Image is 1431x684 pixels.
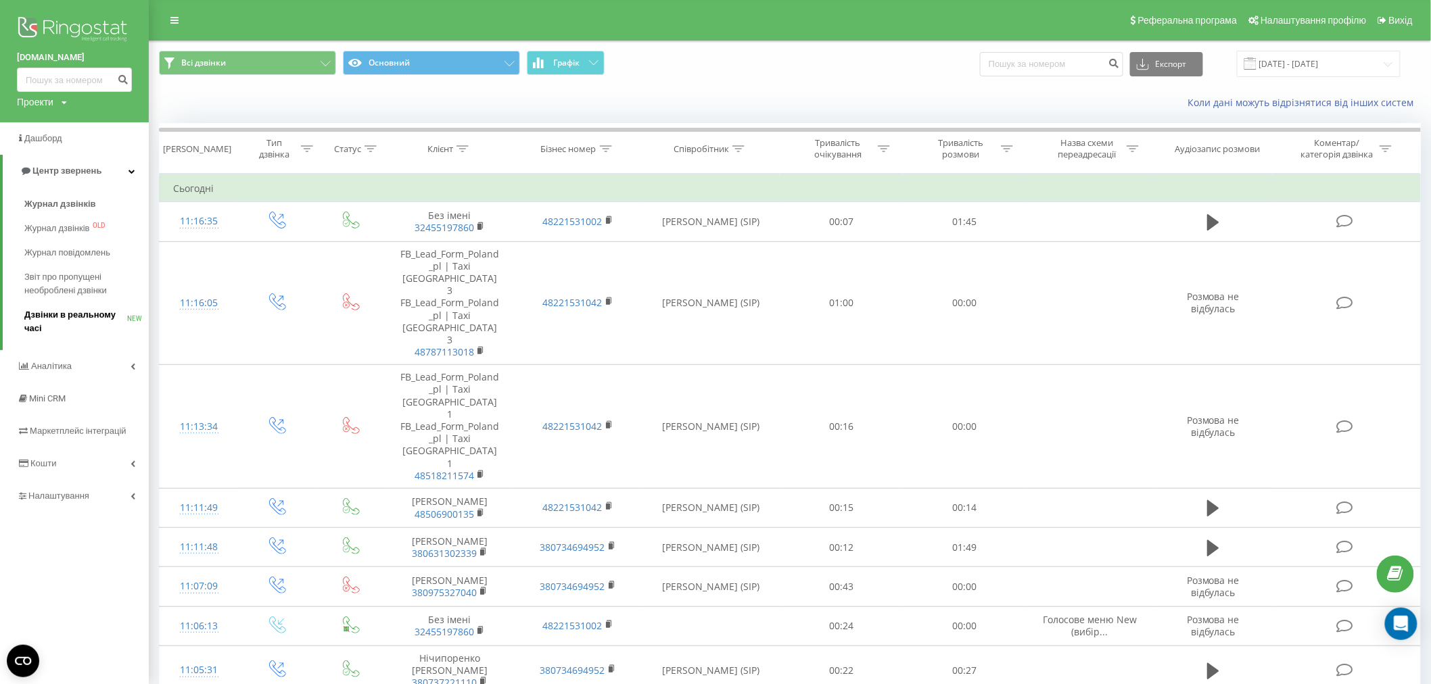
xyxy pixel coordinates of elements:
td: Без імені [386,606,514,645]
div: 11:07:09 [173,573,225,600]
input: Пошук за номером [980,52,1123,76]
div: Коментар/категорія дзвінка [1297,137,1376,160]
a: 32455197860 [415,221,474,234]
div: Аудіозапис розмови [1175,143,1261,155]
div: 11:16:35 [173,208,225,235]
span: Розмова не відбулась [1187,290,1240,315]
div: 11:05:31 [173,657,225,683]
span: Центр звернень [32,166,101,176]
a: 48221531002 [543,215,603,228]
a: 380734694952 [540,541,605,554]
a: 48221531042 [543,420,603,433]
a: Звіт про пропущені необроблені дзвінки [24,265,149,303]
input: Пошук за номером [17,68,132,92]
td: FB_Lead_Form_Poland_pl | Taxi [GEOGRAPHIC_DATA] 1 FB_Lead_Form_Poland_pl | Taxi [GEOGRAPHIC_DATA] 1 [386,365,514,489]
a: 48787113018 [415,345,474,358]
span: Дашборд [24,133,62,143]
td: 00:07 [780,202,903,241]
td: 00:12 [780,528,903,567]
span: Вихід [1389,15,1413,26]
div: Тривалість очікування [802,137,874,160]
td: 00:00 [903,606,1026,645]
div: Проекти [17,95,53,109]
div: Клієнт [427,143,453,155]
td: 00:16 [780,365,903,489]
div: Open Intercom Messenger [1385,608,1417,640]
button: Графік [527,51,605,75]
td: 00:15 [780,488,903,527]
span: Звіт про пропущені необроблені дзвінки [24,270,142,297]
button: Експорт [1130,52,1203,76]
button: Всі дзвінки [159,51,336,75]
button: Основний [343,51,520,75]
td: 00:43 [780,567,903,606]
td: Сьогодні [160,175,1421,202]
span: Mini CRM [29,393,66,404]
td: [PERSON_NAME] (SIP) [642,241,780,365]
span: Аналiтика [31,361,72,371]
td: 00:00 [903,567,1026,606]
button: Open CMP widget [7,645,39,677]
td: 01:49 [903,528,1026,567]
div: Бізнес номер [541,143,596,155]
td: Без імені [386,202,514,241]
a: Коли дані можуть відрізнятися вiд інших систем [1188,96,1421,109]
td: 01:45 [903,202,1026,241]
a: 48221531002 [543,619,603,632]
td: 01:00 [780,241,903,365]
a: 380734694952 [540,664,605,677]
span: Графік [553,58,580,68]
div: Назва схеми переадресації [1051,137,1123,160]
td: FB_Lead_Form_Poland_pl | Taxi [GEOGRAPHIC_DATA] 3 FB_Lead_Form_Poland_pl | Taxi [GEOGRAPHIC_DATA] 3 [386,241,514,365]
a: 380734694952 [540,580,605,593]
td: [PERSON_NAME] (SIP) [642,365,780,489]
td: [PERSON_NAME] [386,488,514,527]
span: Журнал дзвінків [24,222,89,235]
div: 11:13:34 [173,414,225,440]
div: 11:16:05 [173,290,225,316]
a: Журнал дзвінківOLD [24,216,149,241]
div: Тип дзвінка [250,137,298,160]
td: [PERSON_NAME] (SIP) [642,567,780,606]
a: Дзвінки в реальному часіNEW [24,303,149,341]
span: Налаштування [28,491,89,501]
td: 00:00 [903,365,1026,489]
img: Ringostat logo [17,14,132,47]
span: Налаштування профілю [1261,15,1366,26]
td: [PERSON_NAME] (SIP) [642,488,780,527]
a: 48518211574 [415,469,474,482]
div: Статус [334,143,361,155]
a: Журнал повідомлень [24,241,149,265]
span: Журнал повідомлень [24,246,110,260]
div: 11:11:48 [173,534,225,560]
div: Співробітник [674,143,729,155]
a: 380631302339 [412,547,477,560]
span: Розмова не відбулась [1187,414,1240,439]
span: Реферальна програма [1138,15,1238,26]
a: 380975327040 [412,586,477,599]
span: Журнал дзвінків [24,197,96,211]
td: [PERSON_NAME] [386,567,514,606]
td: 00:14 [903,488,1026,527]
td: [PERSON_NAME] (SIP) [642,528,780,567]
td: [PERSON_NAME] (SIP) [642,202,780,241]
span: Голосове меню New (вибір... [1043,613,1137,638]
a: [DOMAIN_NAME] [17,51,132,64]
span: Маркетплейс інтеграцій [30,426,126,436]
a: 32455197860 [415,625,474,638]
td: 00:00 [903,241,1026,365]
div: 11:06:13 [173,613,225,639]
span: Розмова не відбулась [1187,613,1240,638]
div: 11:11:49 [173,495,225,521]
td: [PERSON_NAME] [386,528,514,567]
span: Дзвінки в реальному часі [24,308,127,335]
div: Тривалість розмови [925,137,998,160]
a: 48221531042 [543,296,603,309]
a: 48221531042 [543,501,603,514]
span: Розмова не відбулась [1187,574,1240,599]
a: 48506900135 [415,508,474,520]
a: Центр звернень [3,155,149,187]
a: Журнал дзвінків [24,192,149,216]
span: Кошти [30,458,56,468]
div: [PERSON_NAME] [163,143,231,155]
